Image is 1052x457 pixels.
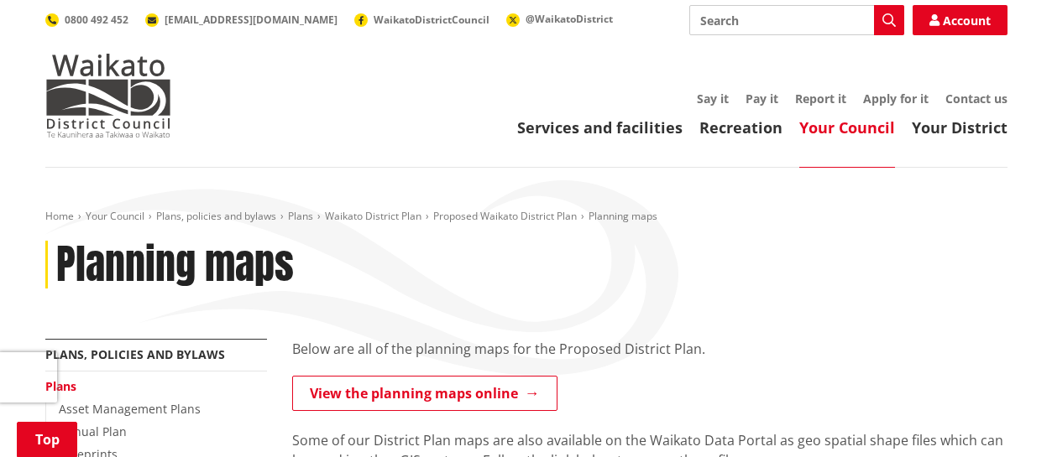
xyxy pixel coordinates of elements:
[56,241,294,289] h1: Planning maps
[699,117,782,138] a: Recreation
[746,91,778,106] a: Pay it
[45,54,171,138] img: Waikato District Council - Te Kaunihera aa Takiwaa o Waikato
[45,210,1008,224] nav: breadcrumb
[799,117,895,138] a: Your Council
[863,91,929,106] a: Apply for it
[45,209,74,223] a: Home
[697,91,729,106] a: Say it
[913,5,1008,35] a: Account
[86,209,144,223] a: Your Council
[689,5,904,35] input: Search input
[795,91,846,106] a: Report it
[145,13,338,27] a: [EMAIL_ADDRESS][DOMAIN_NAME]
[45,13,128,27] a: 0800 492 452
[325,209,421,223] a: Waikato District Plan
[526,12,613,26] span: @WaikatoDistrict
[912,117,1008,138] a: Your District
[292,339,1008,359] p: Below are all of the planning maps for the Proposed District Plan.
[59,401,201,417] a: Asset Management Plans
[17,422,77,457] a: Top
[354,13,489,27] a: WaikatoDistrictCouncil
[433,209,577,223] a: Proposed Waikato District Plan
[945,91,1008,106] a: Contact us
[374,13,489,27] span: WaikatoDistrictCouncil
[45,378,76,394] a: Plans
[506,12,613,26] a: @WaikatoDistrict
[59,423,127,439] a: Annual Plan
[589,209,657,223] span: Planning maps
[288,209,313,223] a: Plans
[517,117,683,138] a: Services and facilities
[165,13,338,27] span: [EMAIL_ADDRESS][DOMAIN_NAME]
[65,13,128,27] span: 0800 492 452
[156,209,276,223] a: Plans, policies and bylaws
[292,376,557,411] a: View the planning maps online
[45,346,225,362] a: Plans, policies and bylaws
